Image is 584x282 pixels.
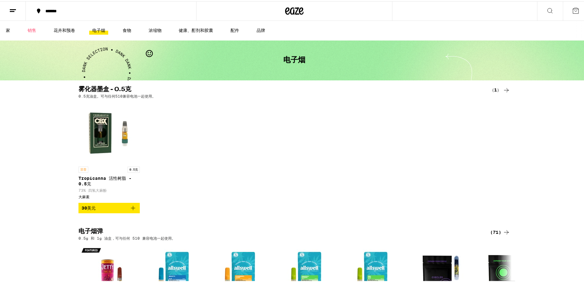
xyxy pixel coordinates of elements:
[25,25,39,33] a: 销售
[4,4,42,9] font: 你好。需要帮忙吗？
[51,25,78,33] a: 花卉和预卷
[6,27,10,32] font: 家
[490,227,510,235] a: (71)
[54,27,75,32] font: 花卉和预卷
[78,227,103,234] font: 电子烟弹
[490,86,501,91] font: （1）
[28,27,36,32] font: 销售
[78,187,107,191] font: 73% 四氢大麻酚
[78,194,90,198] font: 大麻素
[490,85,510,93] a: （1）
[3,25,13,33] a: 家
[179,27,213,32] font: 健康、酊剂和胶囊
[123,27,131,32] font: 食物
[80,166,86,170] font: 苜蓿
[120,25,134,33] a: 食物
[78,85,131,91] font: 雾化器墨盒 - 0.5克
[176,25,216,33] a: 健康、酊剂和胶囊
[227,25,242,33] a: 配件
[78,101,140,202] a: 打开 Cannabiotix 的 Tropicanna Live Resin - 0.5g 页面
[78,202,140,212] button: 加入购物袋
[257,27,265,32] font: 品牌
[78,93,156,97] font: 0.5克油盒。可与任何510兼容电池一起使用。
[490,229,501,234] font: (71)
[78,175,132,185] font: Tropicanna 活性树脂 - 0.5克
[283,56,305,63] font: 电子烟
[82,204,96,209] font: 30美元
[149,27,162,32] font: 浓缩物
[146,25,165,33] a: 浓缩物
[129,166,138,170] font: 0.5克
[231,27,239,32] font: 配件
[89,25,108,33] a: 电子烟
[78,101,140,162] img: Cannabiotix - Tropicanna 活性树脂 - 0.5克
[92,27,105,32] font: 电子烟
[78,235,175,239] font: 0.5g 和 1g 油盒，可与任何 510 兼容电池一起使用。
[254,25,268,33] a: 品牌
